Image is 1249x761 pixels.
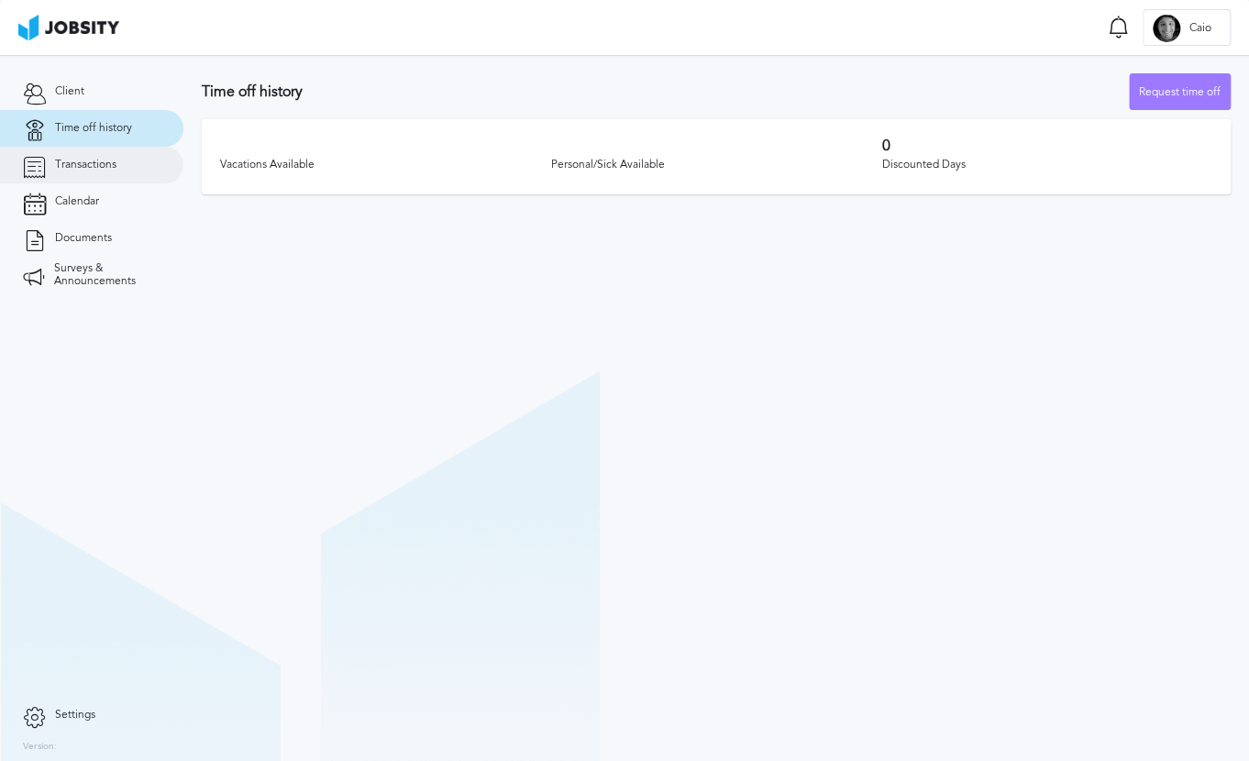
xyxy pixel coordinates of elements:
span: Documents [55,232,112,245]
img: ab4bad089aa723f57921c736e9817d99.png [18,15,119,40]
button: CCaio [1143,9,1231,46]
label: Version: [23,742,57,753]
div: Vacations Available [220,159,551,171]
span: Transactions [55,159,116,171]
div: Discounted Days [881,159,1212,171]
h3: 0 [881,138,1212,154]
span: Settings [55,709,95,722]
h3: Time off history [202,83,1129,100]
span: Client [55,85,84,98]
span: Caio [1180,22,1221,35]
span: Calendar [55,195,99,208]
span: Surveys & Announcements [54,262,160,288]
div: Personal/Sick Available [551,159,882,171]
button: Request time off [1129,73,1231,110]
div: C [1153,15,1180,42]
div: Request time off [1130,74,1230,111]
span: Time off history [55,122,132,135]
